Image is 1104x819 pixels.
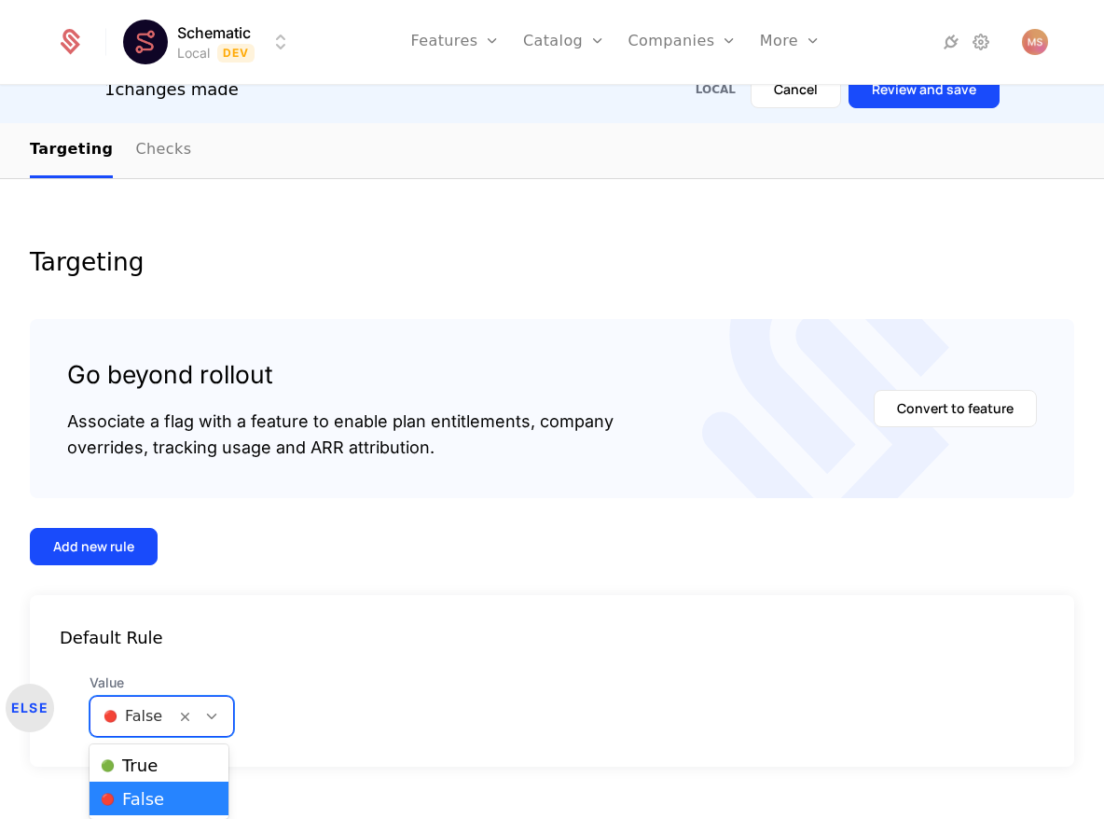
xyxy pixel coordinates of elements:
div: Local [177,44,210,62]
button: Open user button [1022,29,1048,55]
span: 🔴 [101,792,115,807]
div: Add new rule [53,537,134,556]
span: Dev [217,44,255,62]
div: Targeting [30,250,1074,274]
span: True [101,757,158,774]
button: Convert to feature [874,390,1037,427]
span: Value [90,673,234,692]
button: Cancel [751,71,841,108]
div: 1 changes made [104,76,239,103]
div: Go beyond rollout [67,356,614,394]
button: Add new rule [30,528,158,565]
div: ELSE [6,684,54,732]
button: Review and save [849,71,1000,108]
button: Select environment [129,21,292,62]
a: Targeting [30,123,113,178]
a: Checks [135,123,191,178]
span: 🟢 [101,758,115,773]
div: Associate a flag with a feature to enable plan entitlements, company overrides, tracking usage an... [67,409,614,461]
ul: Choose Sub Page [30,123,191,178]
div: Default Rule [30,625,1074,651]
span: False [101,791,164,808]
img: Mark Simkiv [1022,29,1048,55]
nav: Main [30,123,1074,178]
span: Schematic [177,21,251,44]
a: Integrations [940,31,962,53]
a: Settings [970,31,992,53]
div: Local [696,82,736,97]
img: Schematic [123,20,168,64]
